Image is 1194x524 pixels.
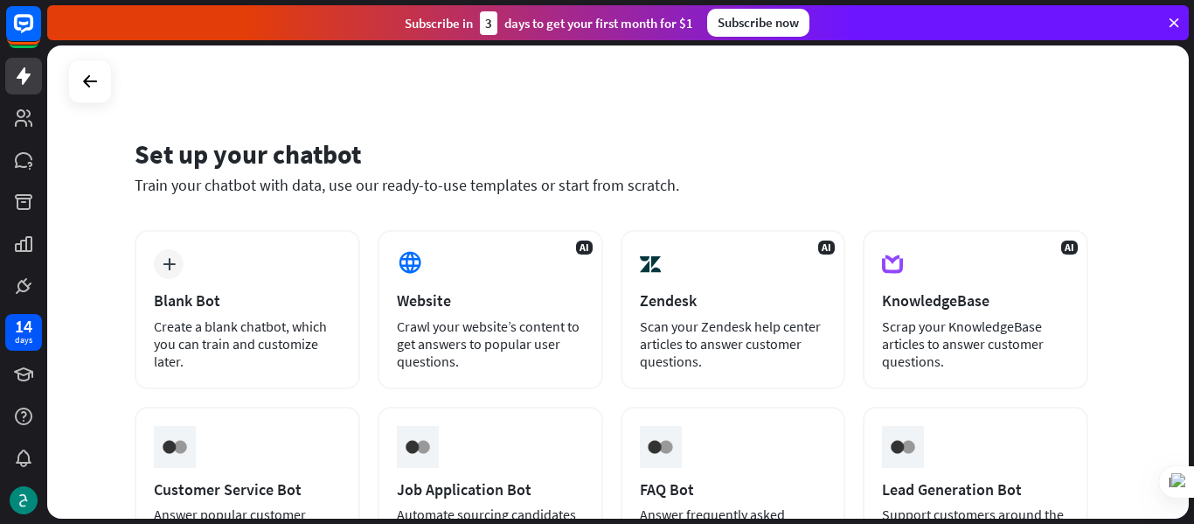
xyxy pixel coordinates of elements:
img: ceee058c6cabd4f577f8.gif [158,430,191,464]
div: Customer Service Bot [154,479,341,500]
div: Subscribe in days to get your first month for $1 [405,11,693,35]
span: AI [576,241,593,255]
i: plus [163,258,176,270]
div: Job Application Bot [397,479,584,500]
div: Blank Bot [154,290,341,311]
img: ceee058c6cabd4f577f8.gif [886,430,920,464]
div: Website [397,290,584,311]
span: AI [1061,241,1078,255]
div: Train your chatbot with data, use our ready-to-use templates or start from scratch. [135,175,1088,195]
div: Lead Generation Bot [882,479,1069,500]
div: Scan your Zendesk help center articles to answer customer questions. [640,318,827,370]
div: FAQ Bot [640,479,827,500]
div: Set up your chatbot [135,137,1088,171]
div: Zendesk [640,290,827,311]
div: KnowledgeBase [882,290,1069,311]
a: 14 days [5,314,42,351]
div: Subscribe now [707,9,809,37]
span: AI [818,241,835,255]
div: Scrap your KnowledgeBase articles to answer customer questions. [882,318,1069,370]
div: 14 [15,318,32,334]
img: ceee058c6cabd4f577f8.gif [401,430,434,464]
div: days [15,334,32,346]
div: 3 [480,11,497,35]
div: Crawl your website’s content to get answers to popular user questions. [397,318,584,370]
img: ceee058c6cabd4f577f8.gif [643,430,677,464]
div: Create a blank chatbot, which you can train and customize later. [154,318,341,370]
